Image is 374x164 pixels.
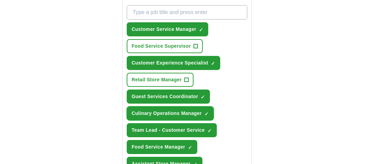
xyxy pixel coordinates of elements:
span: Food Service Supervisor [132,43,191,50]
span: Retail Store Manager [132,76,182,83]
span: Culinary Operations Manager [132,110,202,117]
button: Customer Service Manager✓ [127,22,208,36]
span: Customer Experience Specialist [132,59,208,67]
input: Type a job title and press enter [127,5,247,20]
button: Food Service Manager✓ [127,140,197,154]
span: Team Lead - Customer Service [132,127,204,134]
button: Customer Experience Specialist✓ [127,56,220,70]
span: Guest Services Coordinator [132,93,198,100]
span: ✓ [204,111,209,117]
span: ✓ [211,61,215,66]
button: Team Lead - Customer Service✓ [127,123,216,137]
span: ✓ [188,145,192,150]
button: Guest Services Coordinator✓ [127,90,210,104]
span: ✓ [208,128,212,133]
span: ✓ [201,94,205,100]
span: Customer Service Manager [132,26,196,33]
button: Retail Store Manager [127,73,194,87]
span: Food Service Manager [132,143,185,151]
span: ✓ [199,27,203,33]
button: Food Service Supervisor [127,39,203,53]
button: Culinary Operations Manager✓ [127,106,214,120]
